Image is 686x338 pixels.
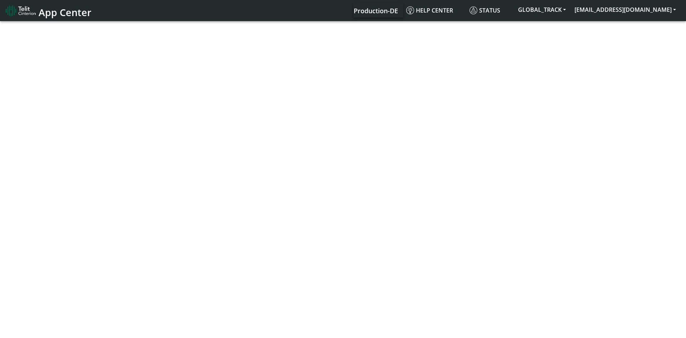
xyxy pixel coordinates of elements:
[406,6,414,14] img: knowledge.svg
[514,3,570,16] button: GLOBAL_TRACK
[406,6,453,14] span: Help center
[6,5,36,16] img: logo-telit-cinterion-gw-new.png
[6,3,90,18] a: App Center
[469,6,500,14] span: Status
[353,3,398,18] a: Your current platform instance
[467,3,514,18] a: Status
[469,6,477,14] img: status.svg
[403,3,467,18] a: Help center
[354,6,398,15] span: Production-DE
[39,6,91,19] span: App Center
[570,3,680,16] button: [EMAIL_ADDRESS][DOMAIN_NAME]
